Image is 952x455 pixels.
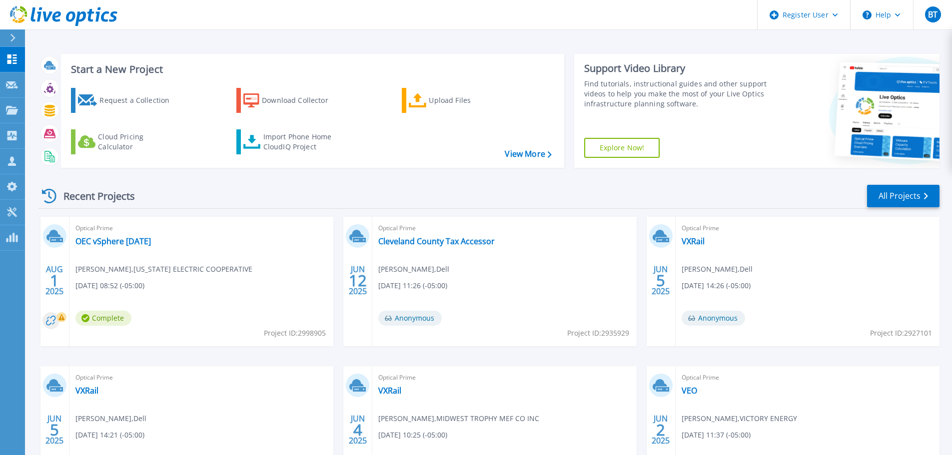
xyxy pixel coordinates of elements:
[264,328,326,339] span: Project ID: 2998905
[378,280,447,291] span: [DATE] 11:26 (-05:00)
[75,430,144,441] span: [DATE] 14:21 (-05:00)
[378,372,630,383] span: Optical Prime
[38,184,148,208] div: Recent Projects
[75,264,252,275] span: [PERSON_NAME] , [US_STATE] ELECTRIC COOPERATIVE
[429,90,509,110] div: Upload Files
[682,236,705,246] a: VXRail
[378,264,449,275] span: [PERSON_NAME] , Dell
[378,386,401,396] a: VXRail
[75,236,151,246] a: OEC vSphere [DATE]
[263,132,341,152] div: Import Phone Home CloudIQ Project
[98,132,178,152] div: Cloud Pricing Calculator
[75,386,98,396] a: VXRail
[682,386,697,396] a: VEO
[682,413,797,424] span: [PERSON_NAME] , VICTORY ENERGY
[651,412,670,448] div: JUN 2025
[584,62,771,75] div: Support Video Library
[348,412,367,448] div: JUN 2025
[656,276,665,285] span: 5
[50,276,59,285] span: 1
[378,413,539,424] span: [PERSON_NAME] , MIDWEST TROPHY MEF CO INC
[682,223,934,234] span: Optical Prime
[349,276,367,285] span: 12
[651,262,670,299] div: JUN 2025
[75,311,131,326] span: Complete
[682,372,934,383] span: Optical Prime
[45,412,64,448] div: JUN 2025
[378,236,495,246] a: Cleveland County Tax Accessor
[71,88,182,113] a: Request a Collection
[262,90,342,110] div: Download Collector
[584,79,771,109] div: Find tutorials, instructional guides and other support videos to help you make the most of your L...
[584,138,660,158] a: Explore Now!
[348,262,367,299] div: JUN 2025
[99,90,179,110] div: Request a Collection
[505,149,551,159] a: View More
[870,328,932,339] span: Project ID: 2927101
[682,264,753,275] span: [PERSON_NAME] , Dell
[71,64,551,75] h3: Start a New Project
[45,262,64,299] div: AUG 2025
[656,426,665,434] span: 2
[682,280,751,291] span: [DATE] 14:26 (-05:00)
[928,10,938,18] span: BT
[682,311,745,326] span: Anonymous
[378,311,442,326] span: Anonymous
[75,372,327,383] span: Optical Prime
[567,328,629,339] span: Project ID: 2935929
[867,185,940,207] a: All Projects
[75,413,146,424] span: [PERSON_NAME] , Dell
[353,426,362,434] span: 4
[378,430,447,441] span: [DATE] 10:25 (-05:00)
[75,223,327,234] span: Optical Prime
[75,280,144,291] span: [DATE] 08:52 (-05:00)
[682,430,751,441] span: [DATE] 11:37 (-05:00)
[71,129,182,154] a: Cloud Pricing Calculator
[378,223,630,234] span: Optical Prime
[236,88,348,113] a: Download Collector
[50,426,59,434] span: 5
[402,88,513,113] a: Upload Files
